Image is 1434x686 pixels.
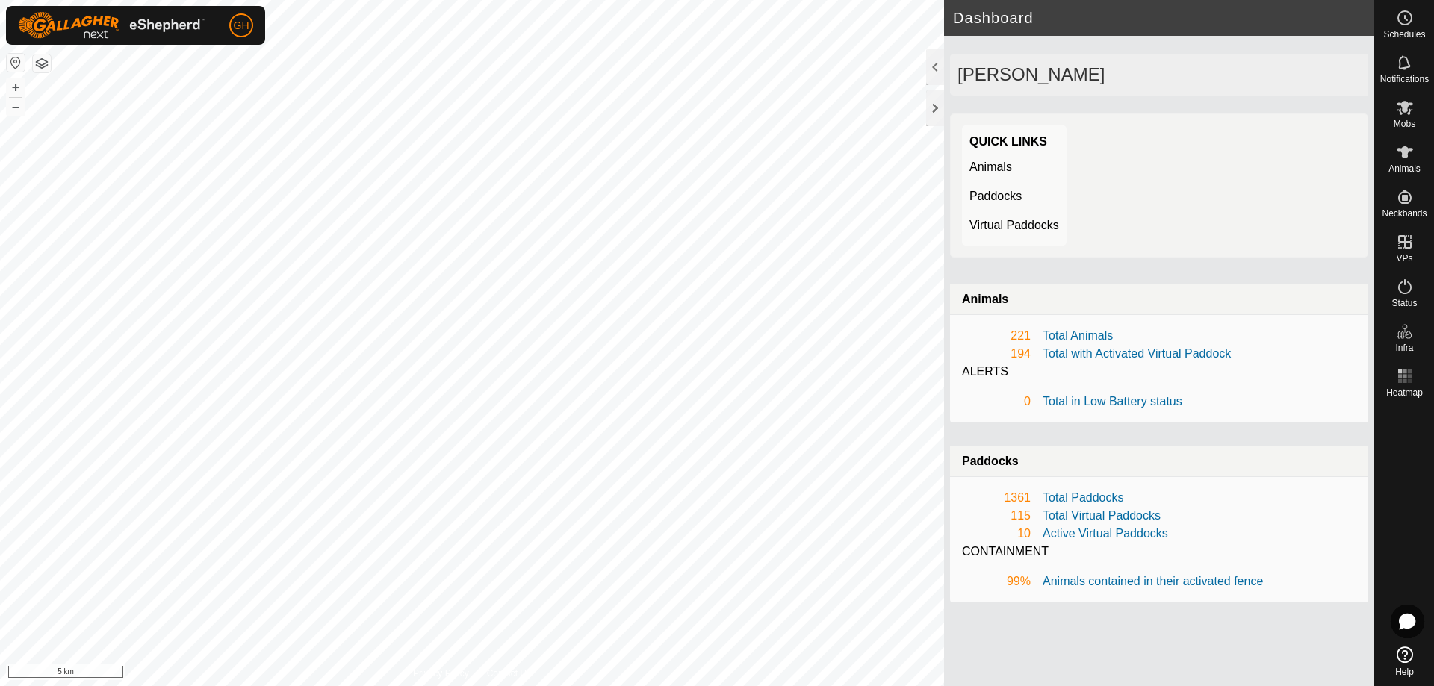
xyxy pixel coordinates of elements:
[962,507,1031,525] div: 115
[962,525,1031,543] div: 10
[487,667,531,680] a: Contact Us
[1043,527,1168,540] a: Active Virtual Paddocks
[969,160,1012,173] a: Animals
[1382,209,1427,218] span: Neckbands
[953,9,1374,27] h2: Dashboard
[962,327,1031,345] div: 221
[7,98,25,116] button: –
[969,135,1047,148] strong: Quick Links
[1043,329,1113,342] a: Total Animals
[1395,343,1413,352] span: Infra
[33,54,51,72] button: Map Layers
[18,12,205,39] img: Gallagher Logo
[962,489,1031,507] div: 1361
[1383,30,1425,39] span: Schedules
[1043,575,1263,587] a: Animals contained in their activated fence
[962,573,1031,590] div: 99%
[1394,119,1415,128] span: Mobs
[962,363,1356,381] div: ALERTS
[7,54,25,72] button: Reset Map
[1395,667,1414,676] span: Help
[962,455,1019,467] strong: Paddocks
[1391,299,1417,308] span: Status
[413,667,469,680] a: Privacy Policy
[1396,254,1412,263] span: VPs
[1388,164,1421,173] span: Animals
[1380,75,1429,84] span: Notifications
[1043,395,1182,408] a: Total in Low Battery status
[962,393,1031,411] div: 0
[969,219,1059,231] a: Virtual Paddocks
[1386,388,1423,397] span: Heatmap
[1043,347,1231,360] a: Total with Activated Virtual Paddock
[962,345,1031,363] div: 194
[234,18,249,34] span: GH
[969,190,1022,202] a: Paddocks
[1375,640,1434,682] a: Help
[1043,491,1124,504] a: Total Paddocks
[962,293,1008,305] strong: Animals
[962,543,1356,561] div: CONTAINMENT
[950,54,1368,96] div: [PERSON_NAME]
[1043,509,1161,522] a: Total Virtual Paddocks
[7,78,25,96] button: +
